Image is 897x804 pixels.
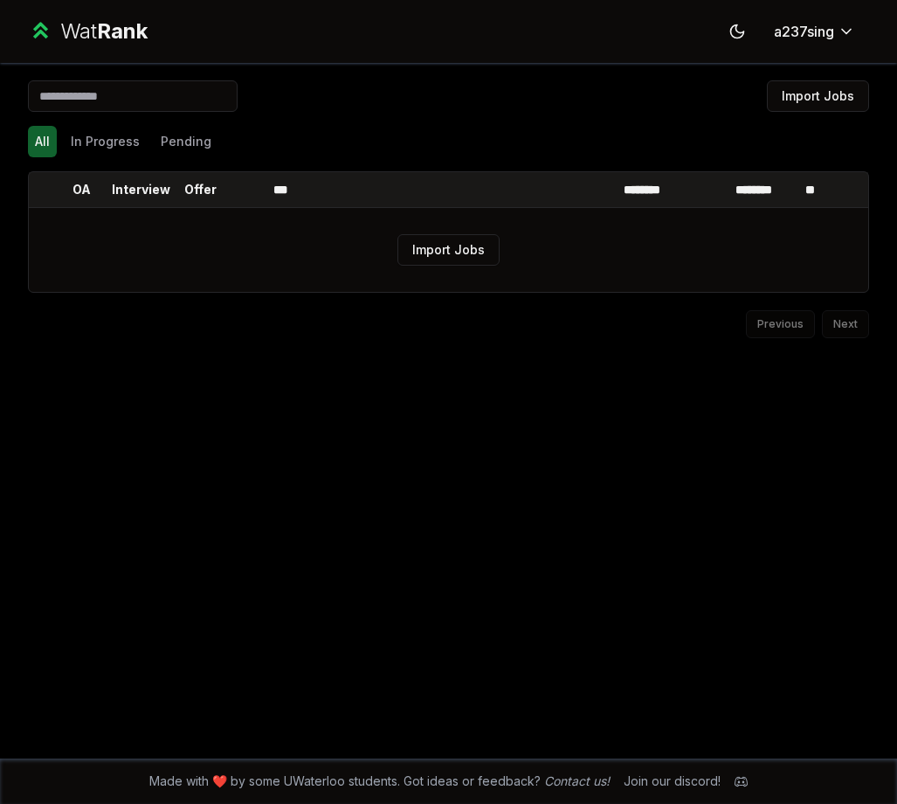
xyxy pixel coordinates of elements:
[149,773,610,790] span: Made with ❤️ by some UWaterloo students. Got ideas or feedback?
[184,181,217,198] p: Offer
[767,80,869,112] button: Import Jobs
[72,181,91,198] p: OA
[28,17,148,45] a: WatRank
[60,17,148,45] div: Wat
[760,16,869,47] button: a237sing
[64,126,147,157] button: In Progress
[97,18,148,44] span: Rank
[397,234,500,266] button: Import Jobs
[112,181,170,198] p: Interview
[28,126,57,157] button: All
[624,773,721,790] div: Join our discord!
[774,21,834,42] span: a237sing
[544,773,610,788] a: Contact us!
[154,126,218,157] button: Pending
